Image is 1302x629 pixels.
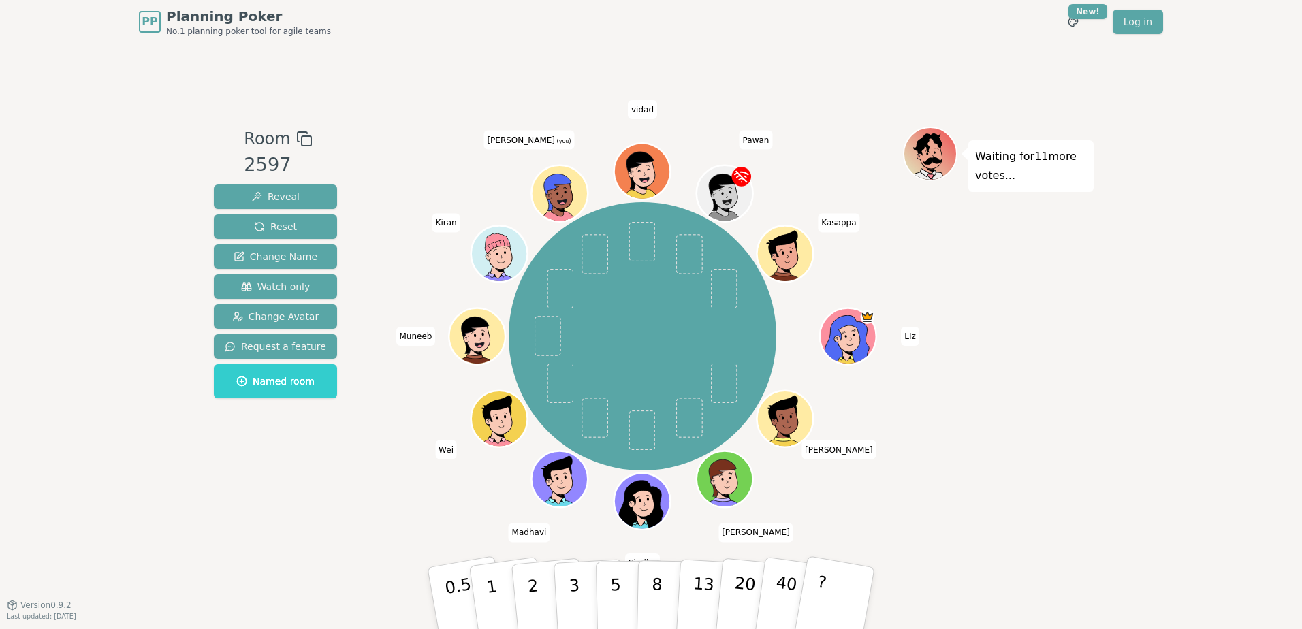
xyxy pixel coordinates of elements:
button: Reset [214,214,337,239]
span: Click to change your name [509,523,550,542]
span: Version 0.9.2 [20,600,72,611]
span: Click to change your name [740,131,773,150]
span: Planning Poker [166,7,331,26]
span: Click to change your name [432,213,460,232]
a: Log in [1113,10,1163,34]
button: Reveal [214,184,337,209]
button: New! [1061,10,1085,34]
span: Change Avatar [232,310,319,323]
button: Change Name [214,244,337,269]
span: Click to change your name [625,553,660,572]
span: Click to change your name [801,440,876,459]
span: Room [244,127,290,151]
span: PP [142,14,157,30]
span: Request a feature [225,340,326,353]
div: 2597 [244,151,312,179]
span: Click to change your name [483,131,574,150]
span: Click to change your name [718,523,793,542]
span: Named room [236,374,315,388]
span: No.1 planning poker tool for agile teams [166,26,331,37]
span: Click to change your name [435,440,457,459]
p: Waiting for 11 more votes... [975,147,1087,185]
span: Click to change your name [901,327,919,346]
span: Reveal [251,190,300,204]
span: Click to change your name [396,327,435,346]
span: Change Name [234,250,317,263]
span: Click to change your name [628,100,657,119]
span: Click to change your name [818,213,859,232]
span: LIz is the host [861,310,875,324]
span: (you) [555,138,571,144]
span: Reset [254,220,297,233]
button: Click to change your avatar [533,167,586,220]
a: PPPlanning PokerNo.1 planning poker tool for agile teams [139,7,331,37]
div: New! [1068,4,1107,19]
button: Named room [214,364,337,398]
button: Watch only [214,274,337,299]
span: Watch only [241,280,311,293]
button: Version0.9.2 [7,600,72,611]
span: Last updated: [DATE] [7,613,76,620]
button: Request a feature [214,334,337,359]
button: Change Avatar [214,304,337,329]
